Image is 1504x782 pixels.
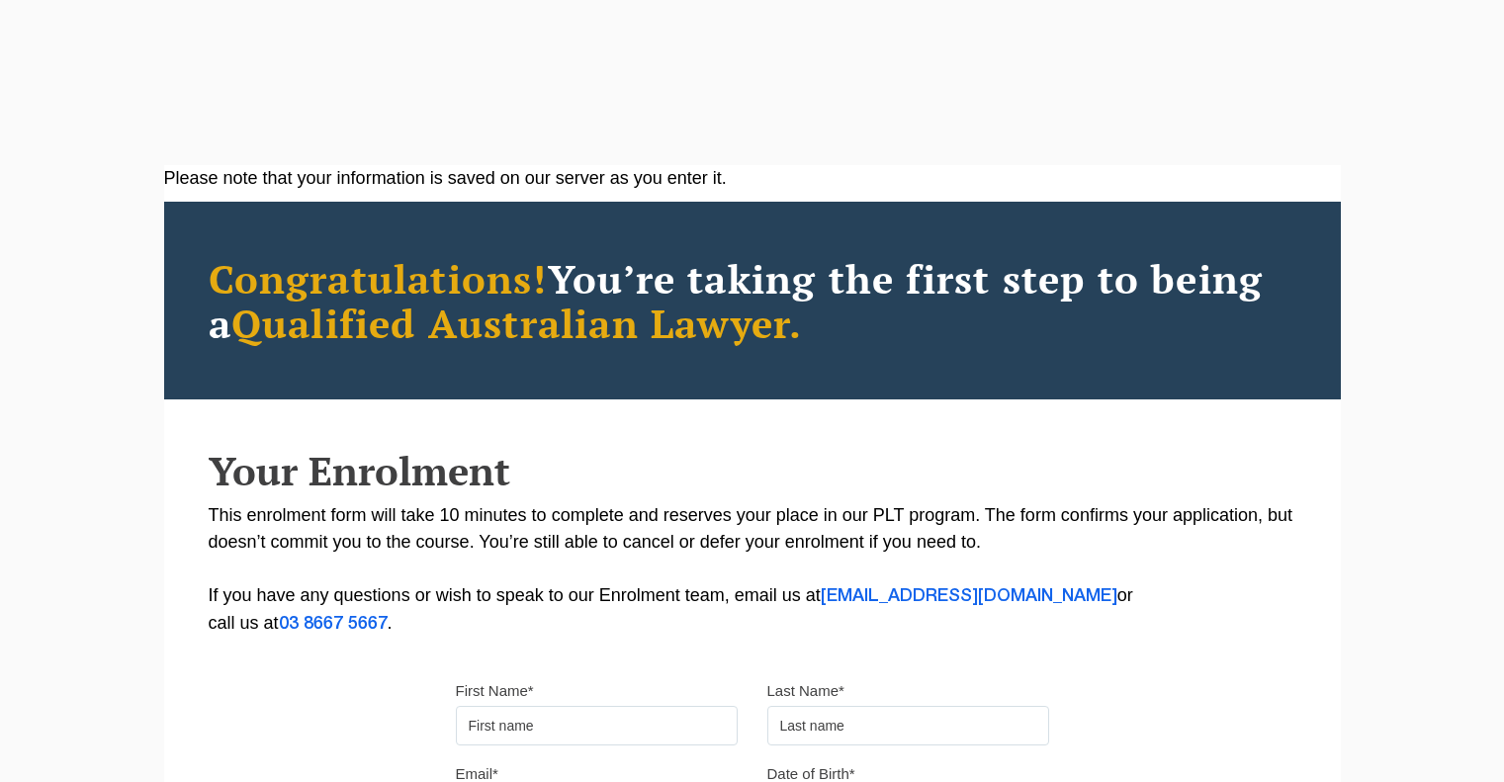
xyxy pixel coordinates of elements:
input: Last name [767,706,1049,745]
label: First Name* [456,681,534,701]
label: Last Name* [767,681,844,701]
h2: Your Enrolment [209,449,1296,492]
h2: You’re taking the first step to being a [209,256,1296,345]
input: First name [456,706,738,745]
a: 03 8667 5667 [279,616,388,632]
a: [EMAIL_ADDRESS][DOMAIN_NAME] [821,588,1117,604]
p: This enrolment form will take 10 minutes to complete and reserves your place in our PLT program. ... [209,502,1296,638]
div: Please note that your information is saved on our server as you enter it. [164,165,1341,192]
span: Congratulations! [209,252,548,304]
span: Qualified Australian Lawyer. [231,297,803,349]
